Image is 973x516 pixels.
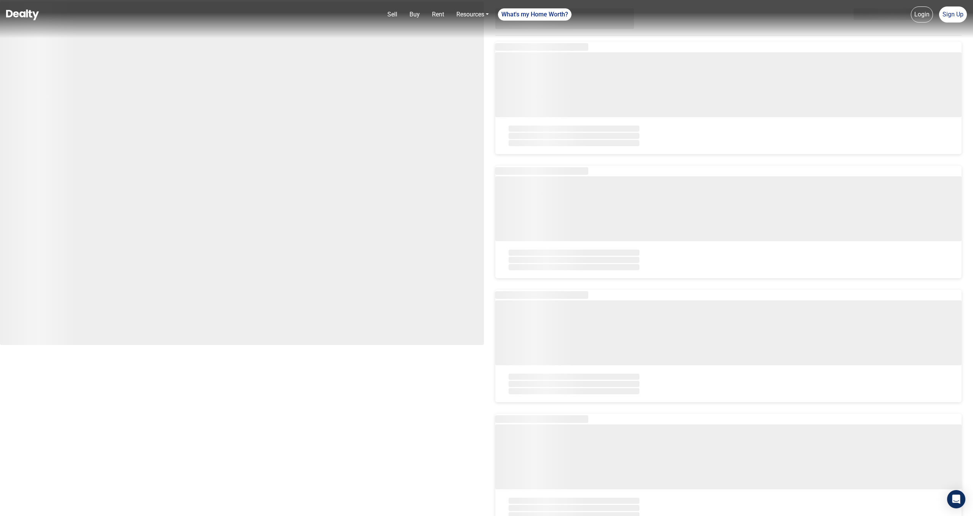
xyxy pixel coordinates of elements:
span: ‌ [495,300,962,365]
a: What's my Home Worth? [498,8,572,21]
img: Dealty - Buy, Sell & Rent Homes [6,10,39,20]
a: Login [911,6,933,23]
span: ‌ [509,257,639,263]
span: ‌ [495,167,589,175]
span: ‌ [509,505,639,511]
a: Buy [406,7,423,22]
span: ‌ [509,264,639,270]
iframe: BigID CMP Widget [4,493,27,516]
span: ‌ [495,415,589,423]
span: ‌ [509,374,639,380]
span: ‌ [495,291,589,299]
a: Resources [453,7,492,22]
span: ‌ [509,250,639,256]
div: Open Intercom Messenger [947,490,965,508]
span: ‌ [495,52,962,117]
span: ‌ [509,140,639,146]
a: Sell [384,7,400,22]
span: ‌ [495,424,962,489]
span: ‌ [509,498,639,504]
a: Sign Up [939,6,967,23]
span: ‌ [509,388,639,394]
span: ‌ [509,133,639,139]
span: ‌ [509,126,639,132]
a: Rent [429,7,447,22]
span: ‌ [495,43,589,51]
span: ‌ [495,176,962,241]
span: ‌ [509,381,639,387]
